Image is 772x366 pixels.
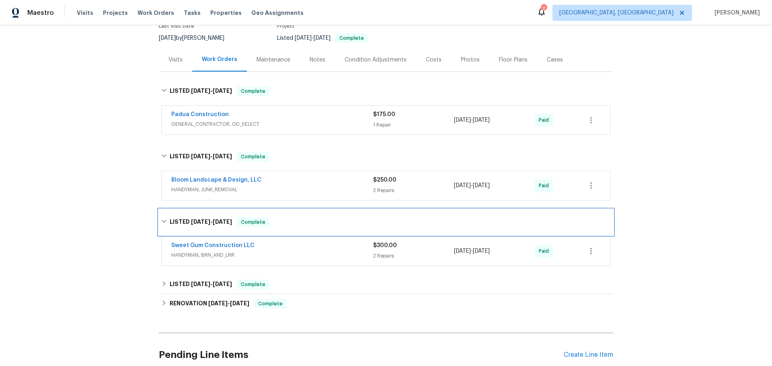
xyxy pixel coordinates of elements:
[191,219,210,225] span: [DATE]
[547,56,563,64] div: Cases
[213,88,232,94] span: [DATE]
[184,10,201,16] span: Tasks
[310,56,325,64] div: Notes
[159,209,613,235] div: LISTED [DATE]-[DATE]Complete
[314,35,331,41] span: [DATE]
[539,247,552,255] span: Paid
[171,251,373,259] span: HANDYMAN, BRN_AND_LRR
[499,56,528,64] div: Floor Plans
[213,281,232,287] span: [DATE]
[541,5,546,13] div: 7
[159,24,194,29] span: Last Visit Date
[373,112,395,117] span: $175.00
[159,35,176,41] span: [DATE]
[77,9,93,17] span: Visits
[373,121,454,129] div: 1 Repair
[159,294,613,313] div: RENOVATION [DATE]-[DATE]Complete
[171,243,255,248] a: Sweet Gum Construction LLC
[208,301,249,306] span: -
[170,280,232,289] h6: LISTED
[213,153,232,159] span: [DATE]
[454,116,490,124] span: -
[426,56,441,64] div: Costs
[191,88,210,94] span: [DATE]
[257,56,290,64] div: Maintenance
[539,182,552,190] span: Paid
[473,117,490,123] span: [DATE]
[171,112,229,117] a: Padua Construction
[202,55,237,63] div: Work Orders
[559,9,673,17] span: [GEOGRAPHIC_DATA], [GEOGRAPHIC_DATA]
[27,9,54,17] span: Maestro
[213,219,232,225] span: [DATE]
[295,35,312,41] span: [DATE]
[170,299,249,309] h6: RENOVATION
[539,116,552,124] span: Paid
[138,9,174,17] span: Work Orders
[373,252,454,260] div: 2 Repairs
[238,218,269,226] span: Complete
[373,186,454,194] div: 2 Repairs
[251,9,304,17] span: Geo Assignments
[255,300,286,308] span: Complete
[336,36,367,41] span: Complete
[191,88,232,94] span: -
[191,219,232,225] span: -
[159,144,613,170] div: LISTED [DATE]-[DATE]Complete
[711,9,760,17] span: [PERSON_NAME]
[191,281,232,287] span: -
[171,177,261,183] a: Bloom Landscape & Design, LLC
[170,217,232,227] h6: LISTED
[373,177,396,183] span: $250.00
[191,153,232,159] span: -
[159,78,613,104] div: LISTED [DATE]-[DATE]Complete
[210,9,242,17] span: Properties
[191,281,210,287] span: [DATE]
[345,56,407,64] div: Condition Adjustments
[277,24,295,29] span: Project
[208,301,228,306] span: [DATE]
[238,87,269,95] span: Complete
[191,153,210,159] span: [DATE]
[171,186,373,194] span: HANDYMAN, JUNK_REMOVAL
[170,86,232,96] h6: LISTED
[473,183,490,188] span: [DATE]
[159,275,613,294] div: LISTED [DATE]-[DATE]Complete
[168,56,183,64] div: Visits
[454,117,471,123] span: [DATE]
[454,183,471,188] span: [DATE]
[373,243,397,248] span: $300.00
[171,120,373,128] span: GENERAL_CONTRACTOR, OD_SELECT
[461,56,480,64] div: Photos
[564,351,613,359] div: Create Line Item
[454,248,471,254] span: [DATE]
[230,301,249,306] span: [DATE]
[454,182,490,190] span: -
[170,152,232,162] h6: LISTED
[159,33,234,43] div: by [PERSON_NAME]
[473,248,490,254] span: [DATE]
[238,153,269,161] span: Complete
[103,9,128,17] span: Projects
[295,35,331,41] span: -
[454,247,490,255] span: -
[238,280,269,288] span: Complete
[277,35,368,41] span: Listed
